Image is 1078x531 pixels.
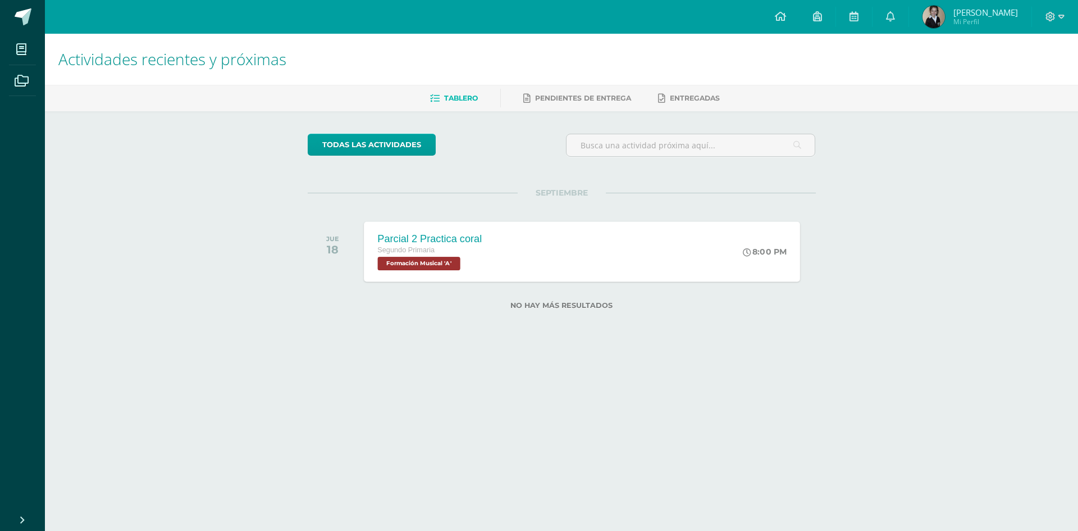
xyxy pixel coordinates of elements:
[377,257,460,270] span: Formación Musical 'A'
[326,243,339,256] div: 18
[377,233,482,244] div: Parcial 2 Practica coral
[308,301,816,310] label: No hay más resultados
[444,94,478,102] span: Tablero
[670,94,720,102] span: Entregadas
[518,188,606,198] span: SEPTIEMBRE
[567,134,815,156] input: Busca una actividad próxima aquí...
[326,235,339,243] div: JUE
[743,247,787,257] div: 8:00 PM
[523,89,631,107] a: Pendientes de entrega
[535,94,631,102] span: Pendientes de entrega
[953,17,1018,26] span: Mi Perfil
[377,246,435,254] span: Segundo Primaria
[58,48,286,70] span: Actividades recientes y próximas
[308,134,436,156] a: todas las Actividades
[922,6,945,28] img: 0421e6e53ac737d2b9142b404e341583.png
[430,89,478,107] a: Tablero
[658,89,720,107] a: Entregadas
[953,7,1018,18] span: [PERSON_NAME]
